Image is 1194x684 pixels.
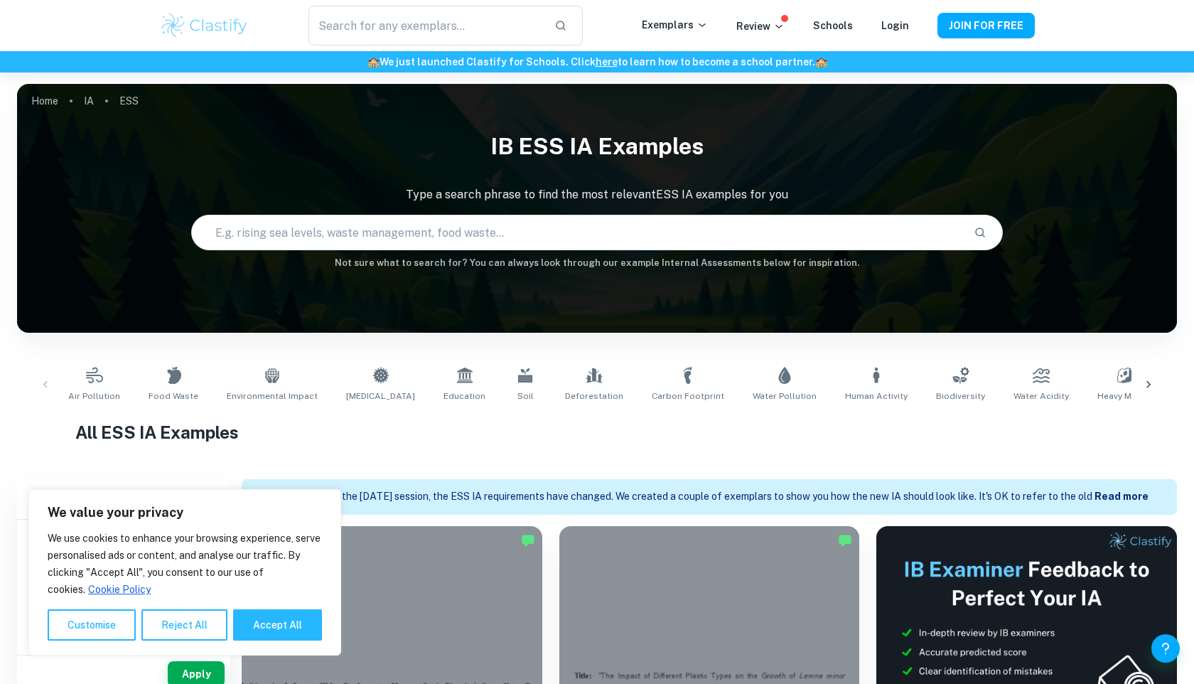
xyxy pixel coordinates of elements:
[149,390,198,402] span: Food Waste
[17,256,1177,270] h6: Not sure what to search for? You can always look through our example Internal Assessments below f...
[1094,491,1149,502] b: Read more
[119,93,139,109] p: ESS
[233,609,322,641] button: Accept All
[937,13,1035,38] button: JOIN FOR FREE
[1013,390,1069,402] span: Water Acidity
[17,479,230,519] h6: Filter exemplars
[753,390,817,402] span: Water Pollution
[75,420,1119,445] h1: All ESS IA Examples
[3,54,1191,70] h6: We just launched Clastify for Schools. Click to learn how to become a school partner.
[521,533,535,547] img: Marked
[652,390,724,402] span: Carbon Footprint
[192,213,962,252] input: E.g. rising sea levels, waste management, food waste...
[838,533,852,547] img: Marked
[815,56,827,68] span: 🏫
[565,390,623,402] span: Deforestation
[48,609,136,641] button: Customise
[227,390,318,402] span: Environmental Impact
[141,609,227,641] button: Reject All
[308,6,543,46] input: Search for any exemplars...
[642,17,708,33] p: Exemplars
[48,530,322,598] p: We use cookies to enhance your browsing experience, serve personalised ads or content, and analys...
[28,489,341,656] div: We value your privacy
[443,390,485,402] span: Education
[968,220,992,245] button: Search
[68,390,120,402] span: Air Pollution
[881,20,909,31] a: Login
[813,20,853,31] a: Schools
[1097,390,1153,402] span: Heavy Metals
[1151,634,1180,663] button: Help and Feedback
[367,56,380,68] span: 🏫
[845,390,908,402] span: Human Activity
[84,91,94,111] a: IA
[159,11,249,40] img: Clastify logo
[596,56,618,68] a: here
[17,124,1177,169] h1: IB ESS IA examples
[17,186,1177,203] p: Type a search phrase to find the most relevant ESS IA examples for you
[277,489,1094,505] p: Starting from the [DATE] session, the ESS IA requirements have changed. We created a couple of ex...
[87,583,151,596] a: Cookie Policy
[936,390,985,402] span: Biodiversity
[48,504,322,521] p: We value your privacy
[517,390,534,402] span: Soil
[31,91,58,111] a: Home
[346,390,415,402] span: [MEDICAL_DATA]
[736,18,785,34] p: Review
